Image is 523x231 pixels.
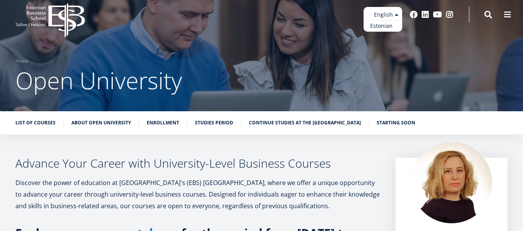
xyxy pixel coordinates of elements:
a: List of Courses [15,119,56,127]
h3: Advance Your Career with University-Level Business Courses [15,158,380,169]
a: Enrollment [147,119,179,127]
a: Starting soon [377,119,415,127]
a: About Open University [71,119,131,127]
a: Instagram [446,11,454,19]
p: Discover the power of education at [GEOGRAPHIC_DATA]'s (EBS) [GEOGRAPHIC_DATA], where we offer a ... [15,177,380,212]
a: Continue studies at the [GEOGRAPHIC_DATA] [249,119,361,127]
a: Facebook [410,11,418,19]
img: Kadri Osula Learning Journey Advisor [411,142,492,223]
a: Linkedin [421,11,429,19]
a: Estonian [364,20,402,32]
a: Youtube [433,11,442,19]
a: Studies period [195,119,233,127]
span: Open University [15,65,182,96]
a: Home [15,57,29,65]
